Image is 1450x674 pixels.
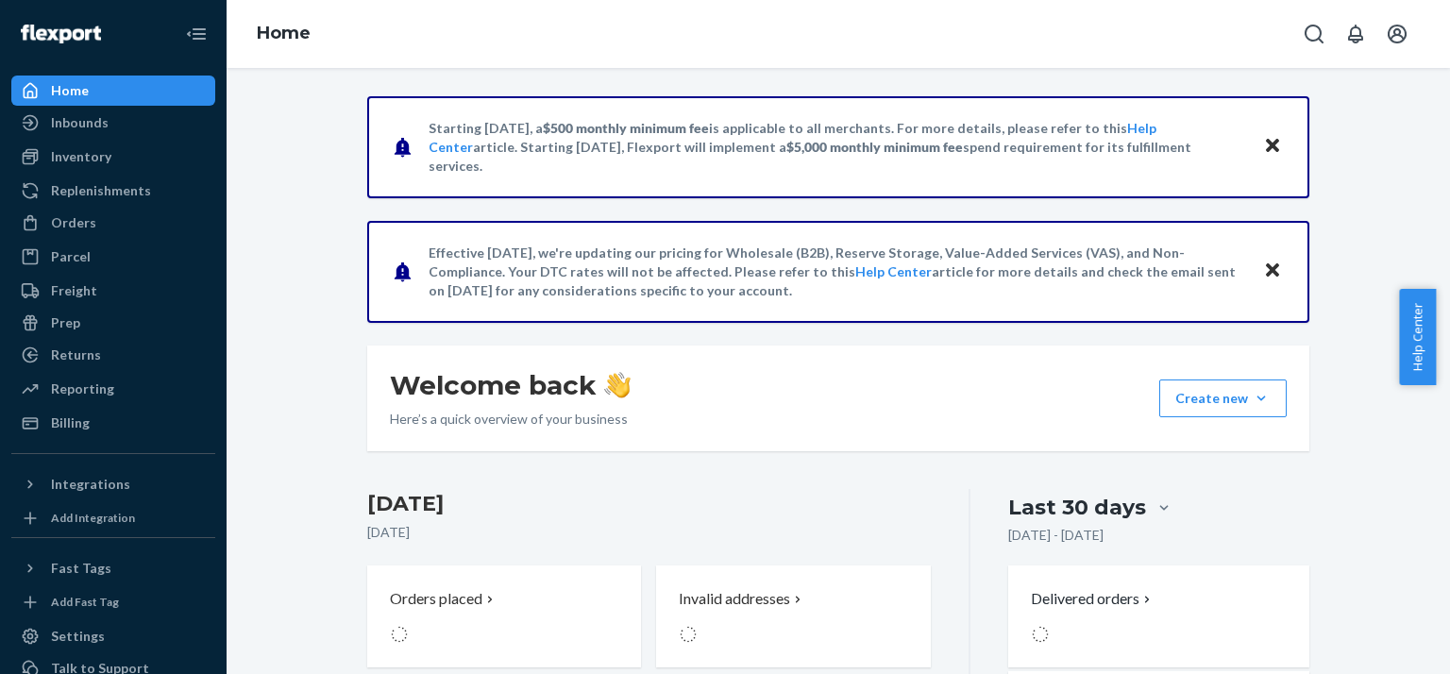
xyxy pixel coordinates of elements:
img: Flexport logo [21,25,101,43]
div: Returns [51,345,101,364]
a: Billing [11,408,215,438]
div: Settings [51,627,105,646]
a: Returns [11,340,215,370]
div: Inventory [51,147,111,166]
div: Integrations [51,475,130,494]
div: Billing [51,413,90,432]
p: [DATE] - [DATE] [1008,526,1104,545]
a: Help Center [855,263,932,279]
button: Open Search Box [1295,15,1333,53]
a: Prep [11,308,215,338]
button: Delivered orders [1031,588,1155,610]
p: [DATE] [367,523,931,542]
div: Reporting [51,379,114,398]
button: Create new [1159,379,1287,417]
p: Starting [DATE], a is applicable to all merchants. For more details, please refer to this article... [429,119,1245,176]
div: Prep [51,313,80,332]
div: Freight [51,281,97,300]
button: Open account menu [1378,15,1416,53]
button: Open notifications [1337,15,1374,53]
div: Add Fast Tag [51,594,119,610]
p: Orders placed [390,588,482,610]
p: Here’s a quick overview of your business [390,410,631,429]
button: Invalid addresses [656,565,930,667]
a: Parcel [11,242,215,272]
p: Invalid addresses [679,588,790,610]
div: Home [51,81,89,100]
div: Replenishments [51,181,151,200]
ol: breadcrumbs [242,7,326,61]
div: Parcel [51,247,91,266]
a: Settings [11,621,215,651]
a: Inbounds [11,108,215,138]
a: Inventory [11,142,215,172]
div: Last 30 days [1008,493,1146,522]
button: Help Center [1399,289,1436,385]
a: Orders [11,208,215,238]
button: Orders placed [367,565,641,667]
div: Add Integration [51,510,135,526]
div: Orders [51,213,96,232]
button: Close [1260,133,1285,160]
h1: Welcome back [390,368,631,402]
img: hand-wave emoji [604,372,631,398]
button: Fast Tags [11,553,215,583]
a: Add Fast Tag [11,591,215,614]
a: Home [11,76,215,106]
div: Inbounds [51,113,109,132]
a: Reporting [11,374,215,404]
a: Add Integration [11,507,215,530]
button: Close Navigation [177,15,215,53]
span: $500 monthly minimum fee [543,120,709,136]
a: Freight [11,276,215,306]
a: Home [257,23,311,43]
button: Integrations [11,469,215,499]
button: Close [1260,258,1285,285]
div: Fast Tags [51,559,111,578]
span: $5,000 monthly minimum fee [786,139,963,155]
a: Replenishments [11,176,215,206]
h3: [DATE] [367,489,931,519]
p: Effective [DATE], we're updating our pricing for Wholesale (B2B), Reserve Storage, Value-Added Se... [429,244,1245,300]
